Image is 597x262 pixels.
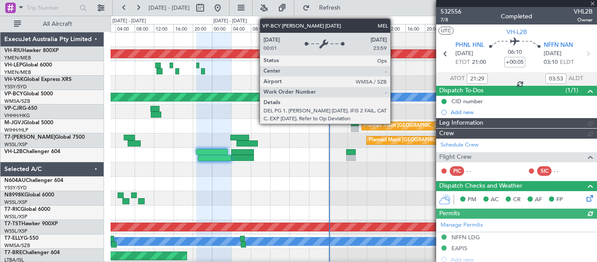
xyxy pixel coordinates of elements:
span: ALDT [569,74,583,83]
span: CR [513,196,521,204]
div: 00:00 [212,24,231,32]
span: VH-RIU [4,48,22,53]
a: M-JGVJGlobal 5000 [4,120,53,126]
span: 21:00 [472,58,486,67]
div: 08:00 [367,24,386,32]
div: - [337,98,355,103]
a: WMSA/SZB [4,98,30,105]
div: 12:00 [386,24,406,32]
span: T7-RIC [4,207,21,212]
a: WSSL/XSP [4,228,28,234]
span: [DATE] [544,49,562,58]
div: 20:00 [309,24,328,32]
span: Refresh [312,5,348,11]
span: AF [535,196,542,204]
span: ETOT [455,58,470,67]
a: WMSA/SZB [4,242,30,249]
div: 16:00 [174,24,193,32]
a: VH-L2BChallenger 604 [4,149,60,154]
a: VHHH/HKG [4,112,30,119]
a: YSSY/SYD [4,84,27,90]
div: [DATE] - [DATE] [330,17,363,25]
div: [DATE] - [DATE] [213,17,247,25]
a: WSSL/XSP [4,213,28,220]
button: UTC [438,27,454,35]
span: 06:10 [508,48,522,57]
a: VH-RIUHawker 800XP [4,48,59,53]
span: 7/8 [441,16,462,24]
a: VP-BCYGlobal 5000 [4,91,53,97]
a: YMEN/MEB [4,69,31,76]
span: T7-ELLY [4,236,24,241]
a: VH-LEPGlobal 6000 [4,63,52,68]
span: T7-TST [4,221,21,227]
span: M-JGVJ [4,120,24,126]
span: [DATE] [455,49,473,58]
span: VH-LEP [4,63,22,68]
a: WIHH/HLP [4,127,28,133]
a: T7-BREChallenger 604 [4,250,60,255]
div: 04:00 [347,24,367,32]
span: Dispatch Checks and Weather [439,181,522,191]
span: VH-L2B [4,149,23,154]
span: VH-L2B [507,28,527,37]
span: N8998K [4,192,24,198]
a: T7-ELLYG-550 [4,236,38,241]
span: PHNL HNL [455,41,484,50]
a: T7-[PERSON_NAME]Global 7500 [4,135,85,140]
div: Planned Maint [GEOGRAPHIC_DATA] (Seletar) [369,134,472,147]
a: WSSL/XSP [4,141,28,148]
a: N8998KGlobal 6000 [4,192,54,198]
span: N604AU [4,178,26,183]
div: Add new [451,108,593,116]
input: Trip Number [27,1,77,14]
div: 04:00 [115,24,135,32]
div: 12:00 [270,24,289,32]
div: 16:00 [289,24,309,32]
div: 08:00 [135,24,154,32]
div: 04:00 [231,24,250,32]
div: 00:00 [328,24,347,32]
div: Completed [501,12,532,21]
a: VP-CJRG-650 [4,106,37,111]
a: WSSL/XSP [4,199,28,206]
div: 08:00 [251,24,270,32]
div: Planned Maint [GEOGRAPHIC_DATA] (Seletar) [364,119,467,133]
span: NFFN NAN [544,41,573,50]
span: AC [491,196,499,204]
span: Owner [574,16,593,24]
div: WMSA [337,92,355,97]
a: VH-VSKGlobal Express XRS [4,77,72,82]
span: VP-BCY [4,91,23,97]
button: Refresh [298,1,351,15]
div: 20:00 [193,24,212,32]
div: CID number [451,98,483,105]
span: PM [468,196,476,204]
span: T7-BRE [4,250,22,255]
a: N604AUChallenger 604 [4,178,63,183]
span: T7-[PERSON_NAME] [4,135,55,140]
span: ATOT [450,74,465,83]
div: - [355,98,372,103]
a: YSSY/SYD [4,185,27,191]
span: (1/1) [566,86,578,95]
span: VH-VSK [4,77,24,82]
span: Dispatch To-Dos [439,86,483,96]
div: [DATE] - [DATE] [112,17,146,25]
span: 03:10 [544,58,558,67]
div: 16:00 [406,24,425,32]
div: RJCC [355,92,372,97]
span: FP [556,196,563,204]
button: All Aircraft [10,17,95,31]
span: ELDT [560,58,574,67]
span: VHL2B [574,7,593,16]
span: [DATE] - [DATE] [149,4,190,12]
div: 12:00 [154,24,173,32]
span: All Aircraft [23,21,92,27]
span: VP-CJR [4,106,22,111]
span: 532556 [441,7,462,16]
div: 20:00 [425,24,444,32]
a: T7-TSTHawker 900XP [4,221,58,227]
a: T7-RICGlobal 6000 [4,207,50,212]
a: YMEN/MEB [4,55,31,61]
